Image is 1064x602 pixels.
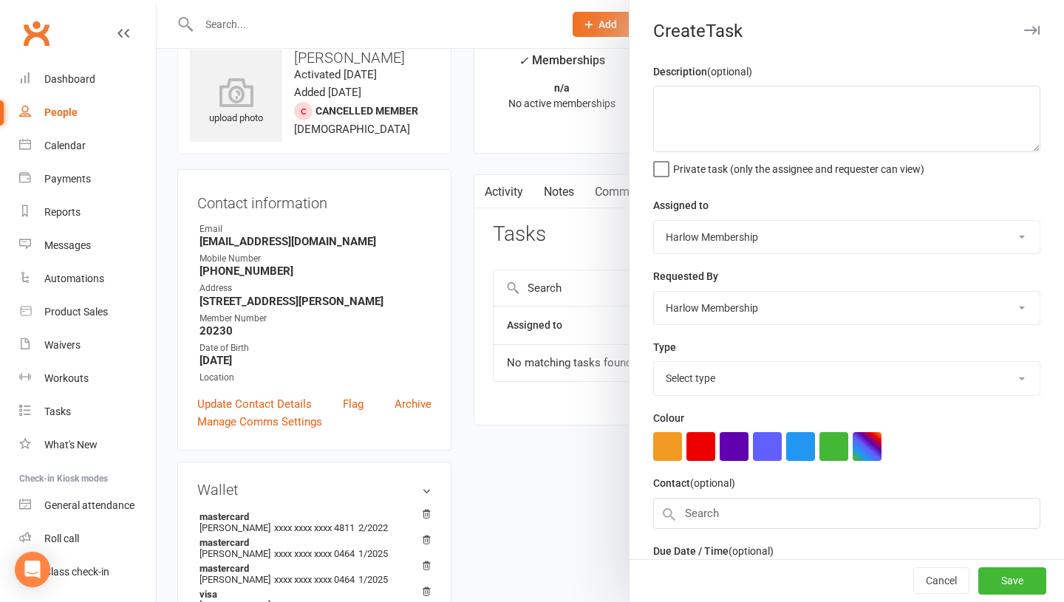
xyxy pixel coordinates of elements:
div: People [44,106,78,118]
span: Private task (only the assignee and requester can view) [673,158,924,175]
div: Roll call [44,533,79,544]
label: Requested By [653,268,718,284]
div: Waivers [44,339,81,351]
div: Class check-in [44,566,109,578]
div: Open Intercom Messenger [15,552,50,587]
div: Create Task [630,21,1064,41]
input: Search [653,498,1040,529]
small: (optional) [707,66,752,78]
div: Tasks [44,406,71,417]
label: Due Date / Time [653,543,774,559]
a: Tasks [19,395,156,428]
div: Calendar [44,140,86,151]
a: Payments [19,163,156,196]
div: Workouts [44,372,89,384]
small: (optional) [729,545,774,557]
label: Colour [653,410,684,426]
a: What's New [19,428,156,462]
button: Cancel [913,568,969,595]
a: Reports [19,196,156,229]
button: Save [978,568,1046,595]
div: Reports [44,206,81,218]
div: Messages [44,239,91,251]
a: Waivers [19,329,156,362]
a: Product Sales [19,295,156,329]
div: What's New [44,439,98,451]
div: Dashboard [44,73,95,85]
a: Workouts [19,362,156,395]
div: Payments [44,173,91,185]
a: Messages [19,229,156,262]
a: Class kiosk mode [19,555,156,589]
label: Type [653,339,676,355]
a: Automations [19,262,156,295]
small: (optional) [690,477,735,489]
label: Assigned to [653,197,709,213]
label: Description [653,64,752,80]
a: Roll call [19,522,156,555]
div: Automations [44,273,104,284]
a: People [19,96,156,129]
label: Contact [653,475,735,491]
div: General attendance [44,499,134,511]
a: Clubworx [18,15,55,52]
div: Product Sales [44,306,108,318]
a: Calendar [19,129,156,163]
a: General attendance kiosk mode [19,489,156,522]
a: Dashboard [19,63,156,96]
